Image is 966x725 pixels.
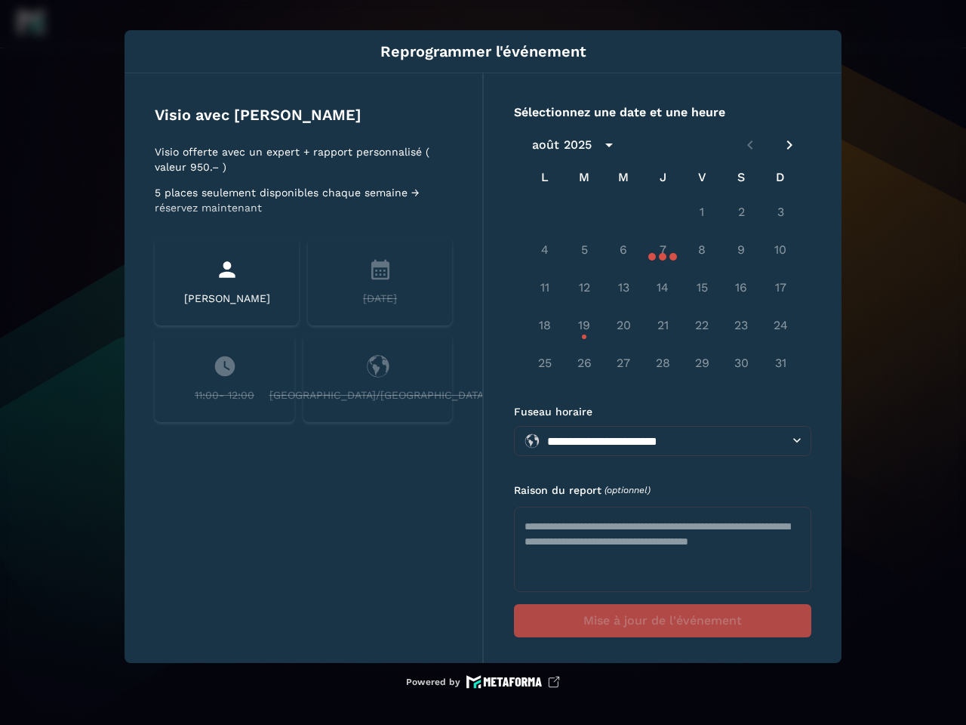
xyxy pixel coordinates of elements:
p: [GEOGRAPHIC_DATA]/[GEOGRAPHIC_DATA] [269,387,487,403]
img: logo [466,675,560,689]
p: Fuseau horaire [514,404,811,420]
p: [DATE] [363,291,397,307]
p: Powered by [406,676,460,688]
p: Sélectionnez une date et une heure [514,103,811,122]
h5: Raison du report [514,483,601,498]
p: Visio avec [PERSON_NAME] [155,103,361,126]
p: Visio offerte avec un expert + rapport personnalisé ( valeur 950.– ) [155,144,448,174]
h5: ( optionnel ) [605,484,651,496]
p: Pam Gendre [184,291,270,306]
p: Reprogrammer l'événement [380,42,586,60]
button: Open [788,431,806,449]
p: 5 places seulement disponibles chaque semaine → réservez maintenant [155,185,448,215]
a: Powered by [406,675,560,689]
p: 11:00 - 12:00 [195,387,254,403]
